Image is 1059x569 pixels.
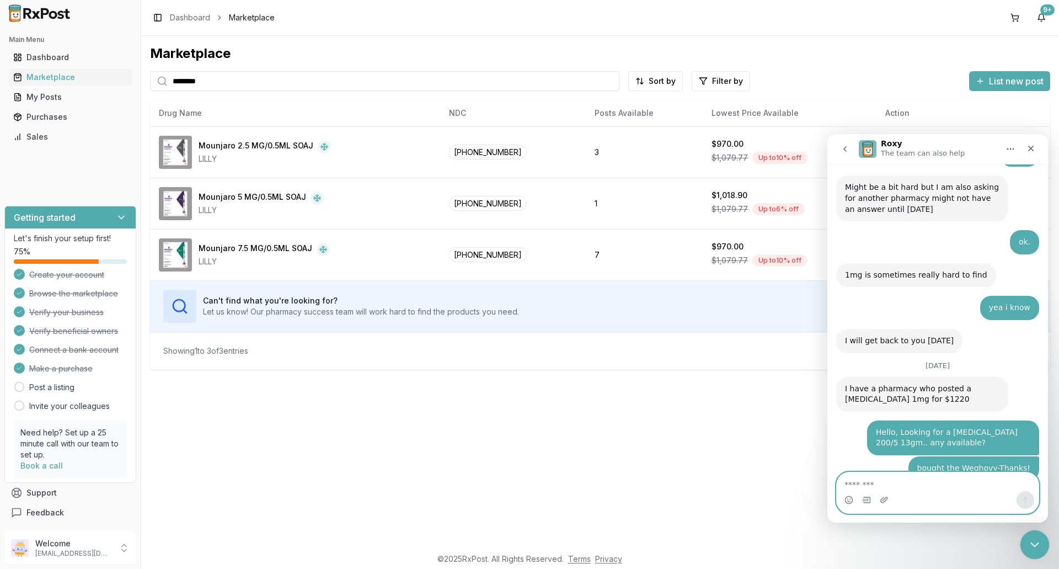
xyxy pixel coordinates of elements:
nav: breadcrumb [170,12,275,23]
p: [EMAIL_ADDRESS][DOMAIN_NAME] [35,549,112,558]
div: $970.00 [712,241,744,252]
a: Marketplace [9,67,132,87]
div: $1,018.90 [712,190,747,201]
span: Make a purchase [29,363,93,374]
button: Marketplace [4,68,136,86]
span: Verify beneficial owners [29,326,118,337]
span: Verify your business [29,307,104,318]
th: Drug Name [150,100,440,126]
p: Need help? Set up a 25 minute call with our team to set up. [20,427,120,460]
div: Purchases [13,111,127,123]
span: $1,079.77 [712,204,748,215]
img: Mounjaro 7.5 MG/0.5ML SOAJ [159,238,192,272]
a: Invite your colleagues [29,401,110,412]
p: Welcome [35,538,112,549]
div: LILLY [199,153,331,164]
td: 3 [586,126,703,178]
p: Let us know! Our pharmacy success team will work hard to find the products you need. [203,306,519,317]
a: Dashboard [9,47,132,67]
img: Mounjaro 5 MG/0.5ML SOAJ [159,187,192,220]
div: Mounjaro 5 MG/0.5ML SOAJ [199,192,306,205]
img: Mounjaro 2.5 MG/0.5ML SOAJ [159,136,192,169]
span: [PHONE_NUMBER] [449,196,527,211]
div: LILLY [199,205,324,216]
span: Marketplace [229,12,275,23]
div: Sales [13,131,127,142]
span: [PHONE_NUMBER] [449,145,527,159]
button: Sort by [628,71,683,91]
h3: Can't find what you're looking for? [203,295,519,306]
span: Browse the marketplace [29,288,118,299]
span: 75 % [14,246,30,257]
td: 1 [586,178,703,229]
span: Create your account [29,269,104,280]
span: [PHONE_NUMBER] [449,247,527,262]
div: LILLY [199,256,330,267]
span: Feedback [26,507,64,518]
button: Dashboard [4,49,136,66]
button: Filter by [692,71,750,91]
span: List new post [989,75,1044,88]
th: Posts Available [586,100,703,126]
div: $970.00 [712,139,744,150]
th: NDC [440,100,586,126]
img: User avatar [11,539,29,557]
iframe: Intercom live chat [827,134,1048,523]
div: Up to 10 % off [752,254,807,267]
a: Dashboard [170,12,210,23]
button: List new post [969,71,1050,91]
p: Let's finish your setup first! [14,233,127,244]
img: RxPost Logo [4,4,75,22]
a: My Posts [9,87,132,107]
h2: Main Menu [9,35,132,44]
span: $1,079.77 [712,255,748,266]
div: Marketplace [13,72,127,83]
th: Action [876,100,1050,126]
th: Lowest Price Available [703,100,876,126]
a: Post a listing [29,382,74,393]
button: Sales [4,128,136,146]
button: 9+ [1033,9,1050,26]
a: Sales [9,127,132,147]
div: Up to 10 % off [752,152,807,164]
button: Support [4,483,136,503]
a: Purchases [9,107,132,127]
span: Sort by [649,76,676,87]
button: Feedback [4,503,136,523]
a: Book a call [20,461,63,470]
div: 9+ [1040,4,1055,15]
iframe: Intercom live chat [1020,530,1050,560]
a: List new post [969,77,1050,88]
div: My Posts [13,92,127,103]
h3: Getting started [14,211,76,224]
button: Purchases [4,108,136,126]
span: $1,079.77 [712,152,748,163]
